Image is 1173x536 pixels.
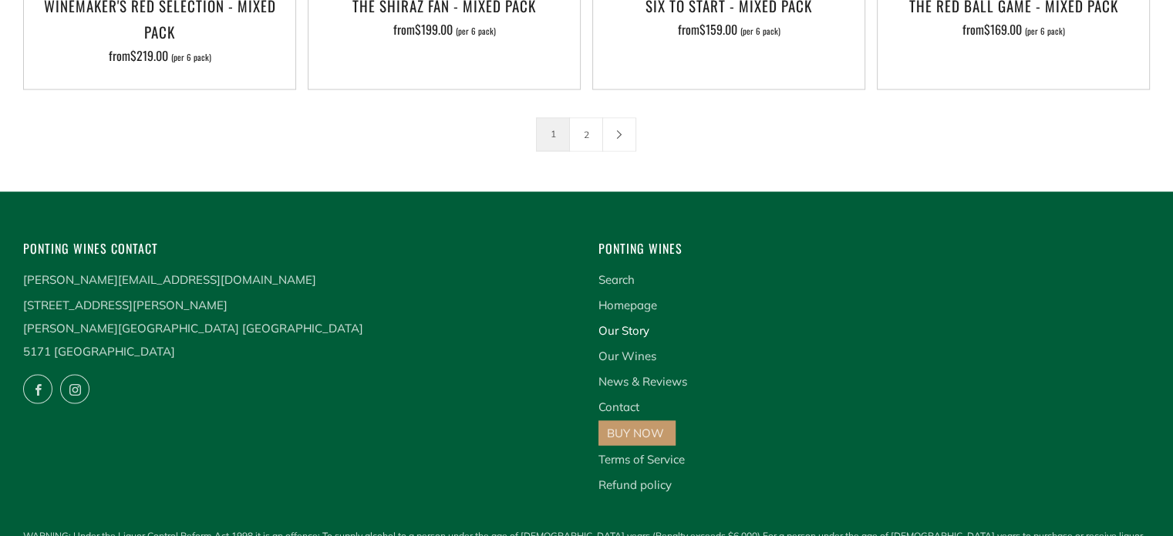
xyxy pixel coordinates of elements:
[740,27,780,35] span: (per 6 pack)
[598,373,687,388] a: News & Reviews
[598,271,635,286] a: Search
[962,20,1065,39] span: from
[570,118,602,150] a: 2
[130,46,168,65] span: $219.00
[598,399,639,413] a: Contact
[598,348,656,362] a: Our Wines
[598,451,685,466] a: Terms of Service
[607,425,664,440] a: BUY NOW
[393,20,496,39] span: from
[984,20,1022,39] span: $169.00
[699,20,737,39] span: $159.00
[415,20,453,39] span: $199.00
[678,20,780,39] span: from
[23,271,316,286] a: [PERSON_NAME][EMAIL_ADDRESS][DOMAIN_NAME]
[598,477,672,491] a: Refund policy
[171,53,211,62] span: (per 6 pack)
[598,322,649,337] a: Our Story
[456,27,496,35] span: (per 6 pack)
[23,238,575,258] h4: Ponting Wines Contact
[598,238,1151,258] h4: Ponting Wines
[109,46,211,65] span: from
[1025,27,1065,35] span: (per 6 pack)
[23,293,575,362] p: [STREET_ADDRESS][PERSON_NAME] [PERSON_NAME][GEOGRAPHIC_DATA] [GEOGRAPHIC_DATA] 5171 [GEOGRAPHIC_D...
[536,117,570,151] span: 1
[598,297,657,312] a: Homepage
